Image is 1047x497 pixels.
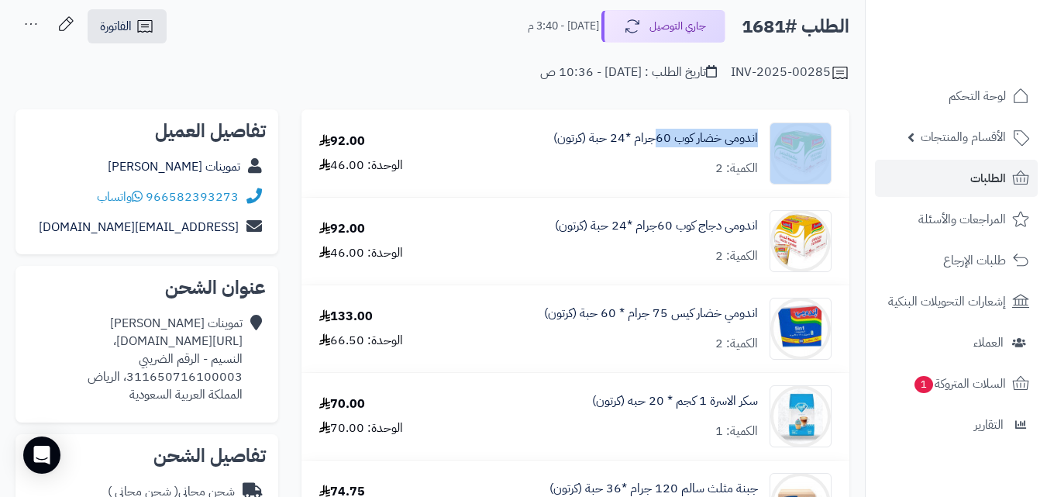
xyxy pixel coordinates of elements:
[319,157,403,174] div: الوحدة: 46.00
[888,291,1006,312] span: إشعارات التحويلات البنكية
[918,209,1006,230] span: المراجعات والأسئلة
[319,395,365,413] div: 70.00
[949,85,1006,107] span: لوحة التحكم
[913,373,1006,395] span: السلات المتروكة
[528,19,599,34] small: [DATE] - 3:40 م
[770,210,831,272] img: 1747281487-61zNNZx9X4L._AC_SL1000-90x90.jpg
[770,385,831,447] img: 1747422643-H9NtV8ZjzdFc2NGcwko8EIkc2J63vLRu-90x90.jpg
[28,315,243,403] div: تموينات [PERSON_NAME] [URL][DOMAIN_NAME]، النسيم - الرقم الضريبي 311650716100003، الرياض المملكة ...
[875,242,1038,279] a: طلبات الإرجاع
[39,218,239,236] a: [EMAIL_ADDRESS][DOMAIN_NAME]
[770,123,831,185] img: 1747281281-61rDPewxzyL._AC_SL1000-90x90.jpg
[875,201,1038,238] a: المراجعات والأسئلة
[715,160,758,178] div: الكمية: 2
[319,332,403,350] div: الوحدة: 66.50
[544,305,758,323] a: اندومي خضار كيس 75 جرام * 60 حبة (كرتون)
[319,220,365,238] div: 92.00
[875,365,1038,402] a: السلات المتروكة1
[28,122,266,140] h2: تفاصيل العميل
[553,129,758,147] a: اندومى خضار كوب 60جرام *24 حبة (كرتون)
[973,332,1004,354] span: العملاء
[100,17,132,36] span: الفاتورة
[875,78,1038,115] a: لوحة التحكم
[319,308,373,326] div: 133.00
[540,64,717,81] div: تاريخ الطلب : [DATE] - 10:36 ص
[601,10,725,43] button: جاري التوصيل
[731,64,849,82] div: INV-2025-00285
[23,437,60,474] div: Open Intercom Messenger
[914,376,933,393] span: 1
[88,9,167,43] a: الفاتورة
[28,447,266,465] h2: تفاصيل الشحن
[319,133,365,150] div: 92.00
[715,335,758,353] div: الكمية: 2
[715,247,758,265] div: الكمية: 2
[974,414,1004,436] span: التقارير
[715,423,758,440] div: الكمية: 1
[108,157,240,176] a: تموينات [PERSON_NAME]
[875,406,1038,444] a: التقارير
[875,324,1038,361] a: العملاء
[875,160,1038,197] a: الطلبات
[319,244,403,262] div: الوحدة: 46.00
[555,217,758,235] a: اندومى دجاج كوب 60جرام *24 حبة (كرتون)
[742,11,849,43] h2: الطلب #1681
[146,188,239,206] a: 966582393273
[921,126,1006,148] span: الأقسام والمنتجات
[770,298,831,360] img: 1747283225-Screenshot%202025-05-15%20072245-90x90.jpg
[592,392,758,410] a: سكر الاسرة 1 كجم * 20 حبه (كرتون)
[942,42,1032,74] img: logo-2.png
[319,419,403,437] div: الوحدة: 70.00
[943,250,1006,271] span: طلبات الإرجاع
[970,167,1006,189] span: الطلبات
[28,278,266,297] h2: عنوان الشحن
[875,283,1038,320] a: إشعارات التحويلات البنكية
[97,188,143,206] a: واتساب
